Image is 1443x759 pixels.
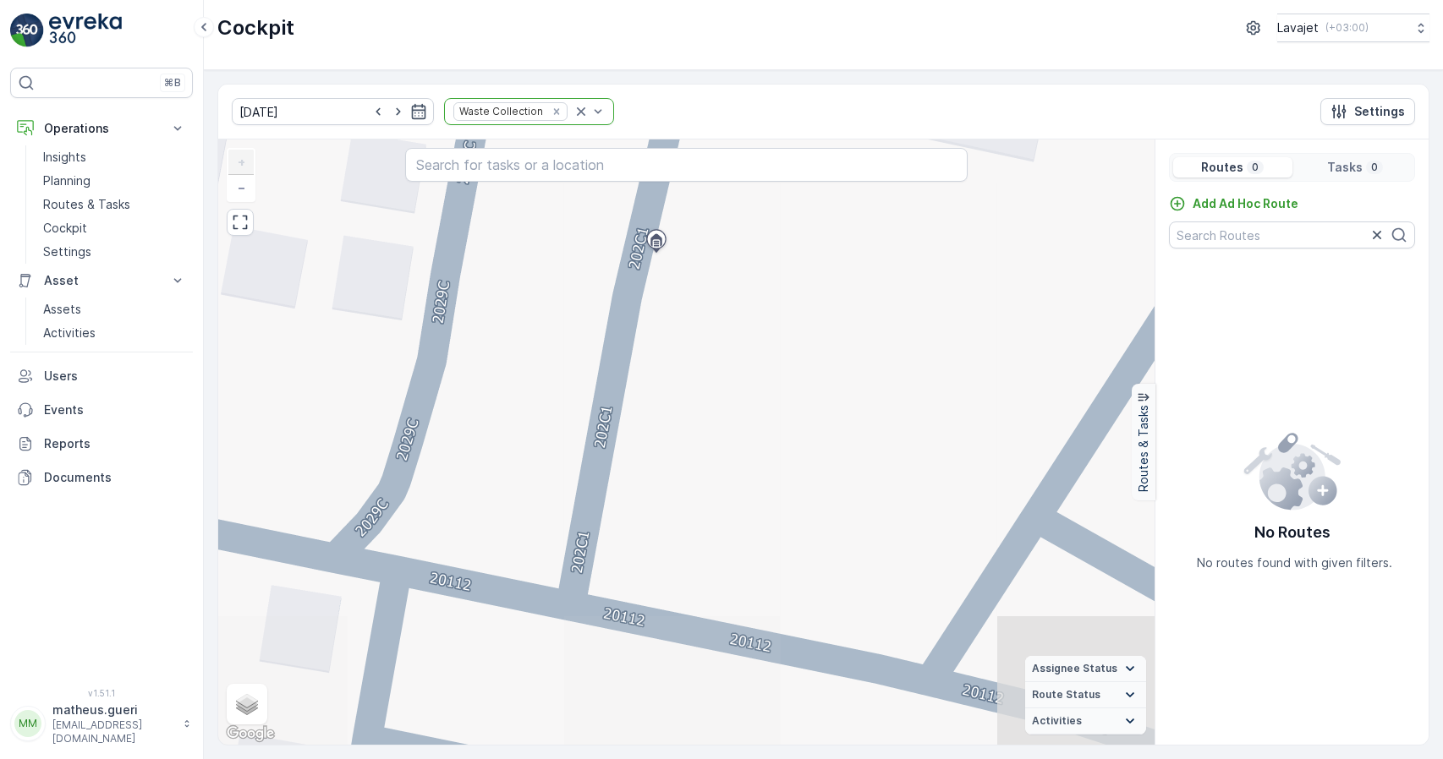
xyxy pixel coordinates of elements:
p: matheus.gueri [52,702,174,718]
a: Events [10,393,193,427]
p: Routes [1201,159,1243,176]
button: Lavajet(+03:00) [1277,14,1429,42]
div: Waste Collection [454,103,546,119]
div: MM [14,710,41,737]
summary: Route Status [1025,682,1146,708]
a: Users [10,359,193,393]
span: Assignee Status [1032,662,1117,675]
p: Documents [44,469,186,486]
p: Insights [43,149,86,166]
span: + [238,155,245,169]
p: Activities [43,325,96,341]
a: Routes & Tasks [36,193,193,216]
a: Cockpit [36,216,193,240]
p: Settings [43,243,91,260]
a: Open this area in Google Maps (opens a new window) [222,723,278,745]
a: Layers [228,685,266,723]
span: Activities [1032,714,1082,728]
button: MMmatheus.gueri[EMAIL_ADDRESS][DOMAIN_NAME] [10,702,193,745]
p: Tasks [1327,159,1363,176]
p: Cockpit [43,220,87,237]
p: No routes found with given filters. [1197,554,1392,571]
p: ⌘B [164,76,181,90]
a: Documents [10,461,193,494]
p: Users [44,368,186,385]
p: 0 [1369,161,1380,174]
p: Asset [44,272,159,289]
img: config error [1243,429,1341,511]
p: Events [44,401,186,418]
p: Cockpit [217,14,294,41]
span: − [238,180,246,194]
button: Asset [10,264,193,298]
p: Add Ad Hoc Route [1193,195,1298,212]
p: No Routes [1254,521,1331,544]
button: Settings [1320,98,1415,125]
a: Zoom In [228,150,254,175]
p: Settings [1354,103,1405,120]
p: [EMAIL_ADDRESS][DOMAIN_NAME] [52,718,174,745]
p: Lavajet [1277,19,1319,36]
p: Planning [43,172,91,189]
div: Remove Waste Collection [547,105,566,118]
input: Search Routes [1169,221,1415,248]
a: Planning [36,169,193,193]
summary: Activities [1025,708,1146,734]
a: Reports [10,427,193,461]
a: Settings [36,240,193,264]
input: Search for tasks or a location [405,148,967,182]
span: Route Status [1032,688,1100,702]
img: logo [10,14,44,47]
img: logo_light-DOdMpM7g.png [49,14,122,47]
p: 0 [1250,161,1260,174]
input: dd/mm/yyyy [232,98,434,125]
span: v 1.51.1 [10,688,193,698]
p: ( +03:00 ) [1325,21,1369,35]
a: Zoom Out [228,175,254,200]
p: Reports [44,435,186,452]
p: Routes & Tasks [43,196,130,213]
p: Operations [44,120,159,137]
button: Operations [10,112,193,145]
a: Activities [36,321,193,345]
p: Assets [43,301,81,318]
a: Insights [36,145,193,169]
img: Google [222,723,278,745]
summary: Assignee Status [1025,656,1146,682]
p: Routes & Tasks [1135,406,1152,493]
a: Assets [36,298,193,321]
a: Add Ad Hoc Route [1169,195,1298,212]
